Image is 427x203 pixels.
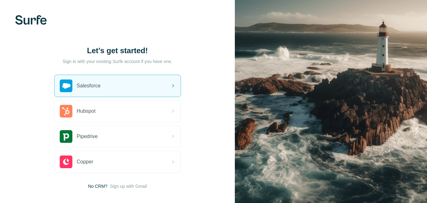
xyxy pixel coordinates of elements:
[15,15,47,25] img: Surfe's logo
[77,158,93,166] span: Copper
[63,58,172,65] p: Sign in with your existing Surfe account if you have one.
[60,105,72,117] img: hubspot's logo
[77,82,101,90] span: Salesforce
[60,155,72,168] img: copper's logo
[60,79,72,92] img: salesforce's logo
[110,183,147,189] button: Sign up with Gmail
[77,133,98,140] span: Pipedrive
[88,183,107,189] span: No CRM?
[60,130,72,143] img: pipedrive's logo
[54,46,181,56] h1: Let’s get started!
[77,107,96,115] span: Hubspot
